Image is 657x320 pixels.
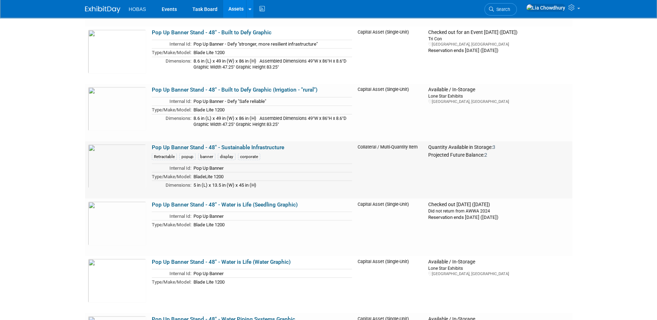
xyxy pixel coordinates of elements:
td: Capital Asset (Single-Unit) [355,256,425,313]
td: Capital Asset (Single-Unit) [355,84,425,141]
a: Pop Up Banner Stand - 48" - Water is Life (Seedling Graphic) [152,201,298,208]
div: Projected Future Balance: [428,150,569,158]
div: Reservation ends [DATE] ([DATE]) [428,214,569,220]
td: Blade Lite 1200 [191,220,352,228]
td: Pop Up Banner [191,212,352,220]
td: Type/Make/Model: [152,277,191,285]
img: ExhibitDay [85,6,120,13]
td: Internal Id: [152,212,191,220]
td: Type/Make/Model: [152,172,191,180]
div: Lone Star Exhibits [428,93,569,99]
td: Pop Up Banner [191,164,352,172]
td: Dimensions: [152,57,191,71]
td: Internal Id: [152,40,191,48]
span: HOBAS [129,6,146,12]
td: Pop Up Banner - Defy "stronger, more resilient infrastructure" [191,40,352,48]
div: Reservation ends [DATE] ([DATE]) [428,47,569,54]
td: Capital Asset (Single-Unit) [355,198,425,256]
td: Blade Lite 1200 [191,105,352,114]
td: Blade Lite 1200 [191,277,352,285]
td: Dimensions: [152,180,191,188]
div: display [218,153,235,160]
a: Pop Up Banner Stand - 48" - Sustainable Infrastructure [152,144,284,150]
div: popup [179,153,196,160]
td: Pop Up Banner - Defy "Safe reliable" [191,97,352,106]
div: banner [198,153,215,160]
div: Tri Con [428,36,569,42]
img: Lia Chowdhury [526,4,566,12]
td: Capital Asset (Single-Unit) [355,27,425,84]
td: Blade Lite 1200 [191,48,352,57]
td: Internal Id: [152,97,191,106]
div: Quantity Available in Storage: [428,144,569,150]
td: Collateral / Multi-Quantity Item [355,141,425,198]
td: Dimensions: [152,114,191,128]
td: Type/Make/Model: [152,220,191,228]
span: 2 [484,152,487,157]
span: 8.6 in (L) x 49 in (W) x 86 in (H) [193,58,256,64]
div: Checked out for an Event [DATE] ([DATE]) [428,29,569,36]
span: Assembled Dimensions 49"W x 86"H x 8.6"D Graphic Width 47.25" Graphic Height 83.25" [193,116,346,127]
a: Search [484,3,517,16]
td: Internal Id: [152,164,191,172]
td: Type/Make/Model: [152,105,191,114]
span: 8.6 in (L) x 49 in (W) x 86 in (H) [193,116,256,121]
span: Search [494,7,510,12]
div: Available / In-Storage [428,87,569,93]
div: [GEOGRAPHIC_DATA], [GEOGRAPHIC_DATA] [428,42,569,47]
div: Available / In-Storage [428,258,569,265]
a: Pop Up Banner Stand - 48" - Built to Defy Graphic (Irrigation - "rural") [152,87,317,93]
div: corporate [238,153,260,160]
div: [GEOGRAPHIC_DATA], [GEOGRAPHIC_DATA] [428,271,569,276]
span: 3 [492,144,495,150]
td: BladeLite 1200 [191,172,352,180]
div: [GEOGRAPHIC_DATA], [GEOGRAPHIC_DATA] [428,99,569,104]
div: Retractable [152,153,177,160]
span: Assembled Dimensions 49"W x 86"H x 8.6"D Graphic Width 47.25" Graphic Height 83.25" [193,58,346,70]
div: Did not return from AWWA 2024 [428,208,569,214]
td: Internal Id: [152,269,191,278]
td: Type/Make/Model: [152,48,191,57]
span: 5 in (L) x 13.5 in (W) x 45 in (H) [193,182,256,187]
div: Checked out [DATE] ([DATE]) [428,201,569,208]
td: Pop Up Banner [191,269,352,278]
a: Pop Up Banner Stand - 48" - Water is Life (Water Graphic) [152,258,291,265]
a: Pop Up Banner Stand - 48" - Built to Defy Graphic [152,29,271,36]
div: Lone Star Exhibits [428,265,569,271]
